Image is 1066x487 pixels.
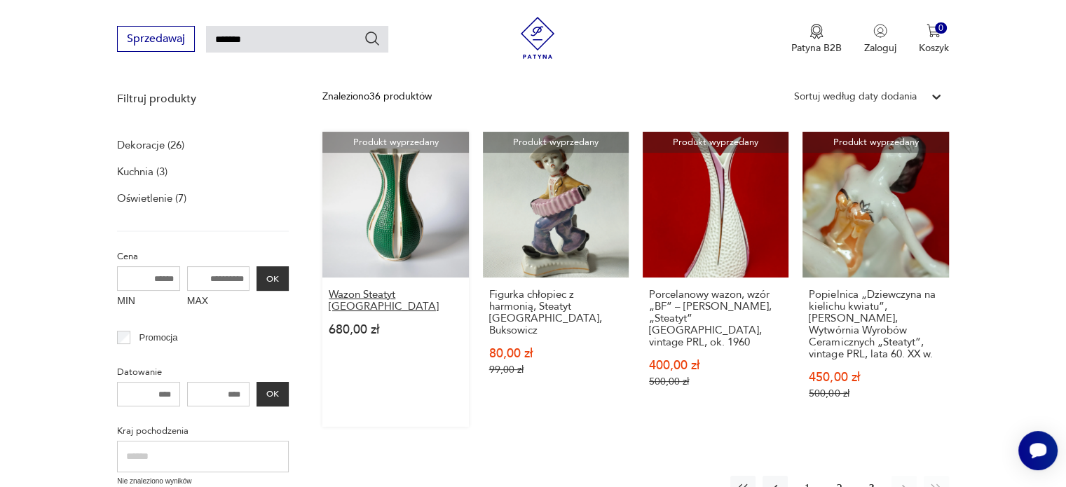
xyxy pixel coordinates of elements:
p: Nie znaleziono wyników [117,476,289,487]
a: Produkt wyprzedanyPopielnica „Dziewczyna na kielichu kwiatu”, Zygmunt Buksowicz, Wytwórnia Wyrobó... [802,132,948,427]
div: 0 [935,22,947,34]
a: Dekoracje (26) [117,135,184,155]
img: Ikona koszyka [927,24,941,38]
p: Promocja [139,330,178,345]
a: Kuchnia (3) [117,162,168,181]
p: 99,00 zł [489,364,622,376]
img: Patyna - sklep z meblami i dekoracjami vintage [517,17,559,59]
p: 500,00 zł [809,387,942,399]
label: MAX [187,291,250,313]
a: Ikona medaluPatyna B2B [791,24,842,55]
a: Oświetlenie (7) [117,188,186,208]
button: Zaloguj [864,24,896,55]
button: 0Koszyk [919,24,949,55]
p: 450,00 zł [809,371,942,383]
p: Cena [117,249,289,264]
p: Kraj pochodzenia [117,423,289,439]
img: Ikonka użytkownika [873,24,887,38]
p: 680,00 zł [329,324,462,336]
div: Znaleziono 36 produktów [322,89,432,104]
h3: Popielnica „Dziewczyna na kielichu kwiatu”, [PERSON_NAME], Wytwórnia Wyrobów Ceramicznych „Steaty... [809,289,942,360]
p: Zaloguj [864,41,896,55]
p: Koszyk [919,41,949,55]
p: Filtruj produkty [117,91,289,107]
h3: Wazon Steatyt [GEOGRAPHIC_DATA] [329,289,462,313]
button: Patyna B2B [791,24,842,55]
div: Sortuj według daty dodania [794,89,917,104]
h3: Porcelanowy wazon, wzór „BF” – [PERSON_NAME], „Steatyt” [GEOGRAPHIC_DATA], vintage PRL, ok. 1960 [649,289,782,348]
p: 400,00 zł [649,359,782,371]
label: MIN [117,291,180,313]
p: 500,00 zł [649,376,782,387]
button: OK [257,266,289,291]
a: Produkt wyprzedanyPorcelanowy wazon, wzór „BF” – Zygmunt Buksowicz, „Steatyt” Katowice, vintage P... [643,132,788,427]
p: Patyna B2B [791,41,842,55]
a: Sprzedawaj [117,35,195,45]
p: Datowanie [117,364,289,380]
a: Produkt wyprzedanyWazon Steatyt KatowiceWazon Steatyt [GEOGRAPHIC_DATA]680,00 zł [322,132,468,427]
img: Ikona medalu [809,24,824,39]
p: 80,00 zł [489,348,622,359]
a: Produkt wyprzedanyFigurka chłopiec z harmonią, Steatyt Katowice, BuksowiczFigurka chłopiec z harm... [483,132,629,427]
iframe: Smartsupp widget button [1018,431,1058,470]
button: Sprzedawaj [117,26,195,52]
button: Szukaj [364,30,381,47]
button: OK [257,382,289,406]
h3: Figurka chłopiec z harmonią, Steatyt [GEOGRAPHIC_DATA], Buksowicz [489,289,622,336]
